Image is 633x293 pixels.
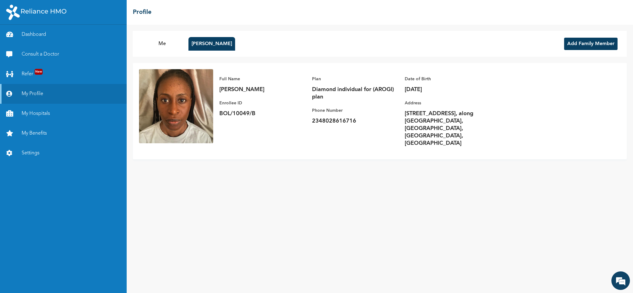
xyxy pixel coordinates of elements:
button: [PERSON_NAME] [188,37,235,51]
span: We're online! [36,87,85,150]
div: Minimize live chat window [101,3,116,18]
p: BOL/10049/B [219,110,306,117]
p: [DATE] [405,86,491,93]
p: Enrollee ID [219,99,306,107]
button: Add Family Member [564,38,618,50]
span: New [35,69,43,75]
p: Phone Number [312,107,399,114]
p: 2348028616716 [312,117,399,125]
div: FAQs [61,209,118,228]
button: Me [139,37,185,51]
p: Plan [312,75,399,83]
p: Date of Birth [405,75,491,83]
img: d_794563401_company_1708531726252_794563401 [11,31,25,46]
img: RelianceHMO's Logo [6,5,66,20]
textarea: Type your message and hit 'Enter' [3,188,118,209]
p: [STREET_ADDRESS], along [GEOGRAPHIC_DATA], [GEOGRAPHIC_DATA], [GEOGRAPHIC_DATA], [GEOGRAPHIC_DATA] [405,110,491,147]
p: Diamond individual for (AROGI) plan [312,86,399,101]
div: Chat with us now [32,35,104,43]
h2: Profile [133,8,151,17]
span: Conversation [3,220,61,224]
p: [PERSON_NAME] [219,86,306,93]
p: Full Name [219,75,306,83]
p: Address [405,99,491,107]
img: Enrollee [139,69,213,143]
